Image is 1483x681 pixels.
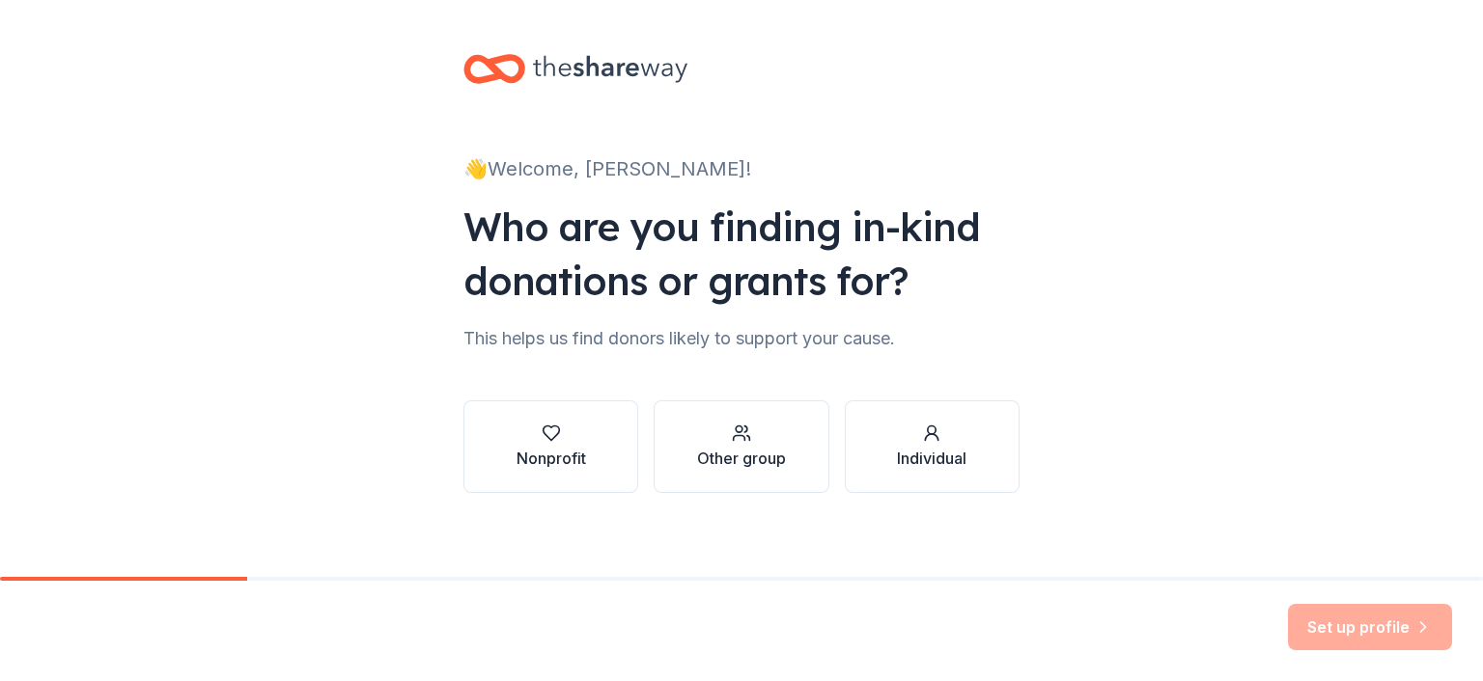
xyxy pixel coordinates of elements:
div: Nonprofit [517,447,586,470]
button: Other group [654,400,828,493]
div: Who are you finding in-kind donations or grants for? [463,200,1020,308]
button: Individual [845,400,1020,493]
div: 👋 Welcome, [PERSON_NAME]! [463,153,1020,184]
div: Individual [897,447,966,470]
div: Other group [697,447,786,470]
button: Nonprofit [463,400,638,493]
div: This helps us find donors likely to support your cause. [463,323,1020,354]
